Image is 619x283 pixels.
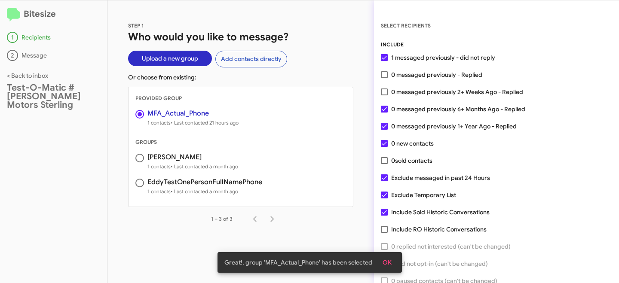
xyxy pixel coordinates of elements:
span: • Last contacted 21 hours ago [171,119,239,126]
h2: Bitesize [7,7,100,21]
span: 0 messaged previously 6+ Months Ago - Replied [391,104,525,114]
span: 1 contacts [147,162,238,171]
p: Or choose from existing: [128,73,353,82]
div: Test-O-Matic # [PERSON_NAME] Motors Sterling [7,83,100,109]
div: Message [7,50,100,61]
h3: MFA_Actual_Phone [147,110,239,117]
h3: [PERSON_NAME] [147,154,238,161]
div: 1 [7,32,18,43]
button: Next page [264,210,281,228]
span: Upload a new group [142,51,198,66]
span: Exclude messaged in past 24 Hours [391,173,490,183]
span: SELECT RECIPIENTS [381,22,431,29]
span: 0 messaged previously 2+ Weeks Ago - Replied [391,87,523,97]
span: STEP 1 [128,22,144,29]
span: sold contacts [395,157,432,164]
span: 0 [391,155,432,166]
div: PROVIDED GROUP [129,94,353,103]
span: 1 contacts [147,119,239,127]
button: Add contacts directly [215,51,287,67]
h3: EddyTestOnePersonFullNamePhone [147,179,262,186]
span: OK [383,255,392,270]
span: 0 messaged previously 1+ Year Ago - Replied [391,121,517,131]
span: 0 replied not interested (can't be changed) [391,241,511,252]
span: Include RO Historic Conversations [391,224,487,234]
span: 1 contacts [147,187,262,196]
span: 0 messaged previously - Replied [391,70,482,80]
div: 2 [7,50,18,61]
button: Previous page [246,210,264,228]
span: 0 did not opt-in (can't be changed) [391,259,488,269]
div: INCLUDE [381,40,612,49]
h1: Who would you like to message? [128,30,353,44]
button: Upload a new group [128,51,212,66]
span: • Last contacted a month ago [171,163,238,170]
span: 1 messaged previously - did not reply [391,52,495,63]
div: Recipients [7,32,100,43]
span: 0 new contacts [391,138,434,149]
span: Great!, group 'MFA_Actual_Phone' has been selected [224,258,372,267]
span: • Last contacted a month ago [171,188,238,195]
a: < Back to inbox [7,72,48,79]
div: GROUPS [129,138,353,146]
span: Exclude Temporary List [391,190,456,200]
span: Include Sold Historic Conversations [391,207,490,217]
div: 1 – 3 of 3 [211,215,233,223]
img: logo-minimal.svg [7,8,20,21]
button: OK [376,255,398,270]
